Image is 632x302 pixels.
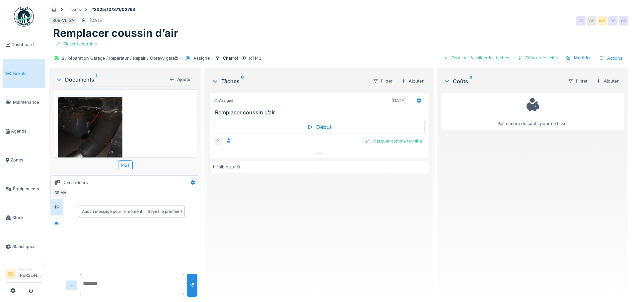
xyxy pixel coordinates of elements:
[214,120,424,134] div: Début
[3,232,45,261] a: Statistiques
[515,53,561,62] div: Clôturer le ticket
[608,16,617,26] div: GS
[67,6,81,13] div: Tickets
[12,70,42,77] span: Tickets
[445,96,620,127] div: Pas encore de coûts pour ce ticket
[212,77,367,85] div: Tâches
[596,53,625,63] div: Actions
[58,97,122,211] img: qhnykthpvshcoo4050ena628ocah
[3,88,45,117] a: Maintenance
[619,16,628,26] div: GS
[118,160,133,170] div: Plus
[391,97,406,104] div: [DATE]
[3,203,45,232] a: Stock
[11,157,42,163] span: Zones
[469,77,472,85] sup: 0
[398,77,426,86] div: Ajouter
[3,30,45,59] a: Dashboard
[90,17,104,24] div: [DATE]
[89,6,138,13] strong: #2025/10/371/02763
[593,77,621,86] div: Ajouter
[62,179,88,186] div: Demandeurs
[565,76,591,86] div: Filtrer
[6,269,16,279] li: GS
[59,188,68,198] div: MV
[3,117,45,146] a: Agenda
[215,109,426,116] h3: Remplacer coussin d’air
[167,75,195,84] div: Ajouter
[563,53,594,62] div: Modifier
[18,267,42,281] li: [PERSON_NAME]
[6,267,42,283] a: GS Manager[PERSON_NAME]
[370,76,395,86] div: Filtrer
[441,53,512,62] div: Terminer & valider les tâches
[52,188,61,198] div: GS
[212,164,240,170] div: 1 visible sur 0
[63,41,97,47] div: Ticket facturable
[249,55,261,61] div: RT143
[51,17,74,24] div: I809-VL SA
[214,137,223,146] div: PL
[3,174,45,203] a: Équipements
[223,55,238,61] div: Charroi
[56,76,167,84] div: Documents
[96,76,97,84] sup: 1
[576,16,586,26] div: GS
[3,146,45,174] a: Zones
[12,214,42,221] span: Stock
[14,7,34,27] img: Badge_color-CXgf-gQk.svg
[362,137,425,146] div: Marquer comme terminé
[12,243,42,250] span: Statistiques
[3,59,45,88] a: Tickets
[53,27,178,39] h1: Remplacer coussin d’air
[241,77,244,85] sup: 0
[82,209,182,214] div: Aucun message pour le moment … Soyez le premier !
[62,55,178,61] div: 2. Réparation Garage / Reparatur / Repair / Opravy garáží
[13,99,42,105] span: Maintenance
[18,267,42,272] div: Manager
[444,77,562,85] div: Coûts
[214,98,234,103] div: Assigné
[587,16,596,26] div: GS
[597,16,607,26] div: MV
[11,128,42,134] span: Agenda
[13,186,42,192] span: Équipements
[12,41,42,48] span: Dashboard
[193,55,210,61] div: Assigné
